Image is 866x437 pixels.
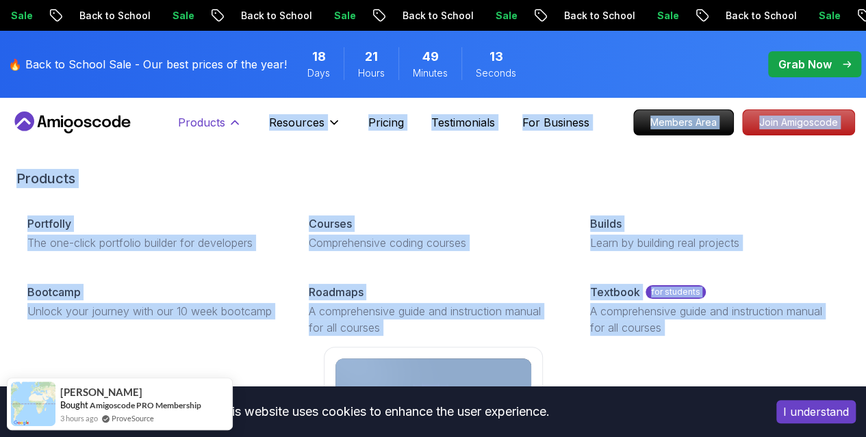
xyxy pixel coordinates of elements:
[551,9,644,23] p: Back to School
[112,412,154,424] a: ProveSource
[742,109,855,135] a: Join Amigoscode
[90,400,201,410] a: Amigoscode PRO Membership
[60,399,88,410] span: Bought
[307,66,330,80] span: Days
[16,204,287,262] a: PortfollyThe one-click portfolio builder for developers
[633,109,734,135] a: Members Area
[309,284,364,300] p: Roadmaps
[646,285,706,299] p: for students
[368,114,404,131] a: Pricing
[579,273,850,347] a: Textbookfor studentsA comprehensive guide and instruction manual for all courses
[298,273,568,347] a: RoadmapsA comprehensive guide and instruction manual for all courses
[806,9,850,23] p: Sale
[66,9,160,23] p: Back to School
[579,204,850,262] a: BuildsLearn by building real projects
[269,114,324,131] p: Resources
[10,397,756,427] div: This website uses cookies to enhance the user experience.
[476,66,516,80] span: Seconds
[298,204,568,262] a: CoursesComprehensive coding courses
[27,215,71,232] p: Portfolly
[269,114,341,142] button: Resources
[309,215,352,232] p: Courses
[16,273,287,330] a: BootcampUnlock your journey with our 10 week bootcamp
[60,412,98,424] span: 3 hours ago
[713,9,806,23] p: Back to School
[483,9,526,23] p: Sale
[422,47,439,66] span: 49 Minutes
[16,169,850,188] h2: Products
[431,114,495,131] a: Testimonials
[358,66,385,80] span: Hours
[160,9,203,23] p: Sale
[590,215,622,232] p: Builds
[590,235,839,251] p: Learn by building real projects
[27,235,276,251] p: The one-click portfolio builder for developers
[60,386,142,398] span: [PERSON_NAME]
[743,110,854,135] p: Join Amigoscode
[309,303,557,336] p: A comprehensive guide and instruction manual for all courses
[178,114,242,142] button: Products
[489,47,503,66] span: 13 Seconds
[312,47,326,66] span: 18 Days
[590,303,839,336] p: A comprehensive guide and instruction manual for all courses
[778,56,832,72] p: Grab Now
[644,9,688,23] p: Sale
[522,114,589,131] a: For Business
[178,114,225,131] p: Products
[27,303,276,319] p: Unlock your journey with our 10 week bootcamp
[11,382,55,426] img: provesource social proof notification image
[8,56,287,72] p: 🔥 Back to School Sale - Our best prices of the year!
[365,47,378,66] span: 21 Hours
[321,9,365,23] p: Sale
[776,400,856,423] button: Accept cookies
[413,66,448,80] span: Minutes
[228,9,321,23] p: Back to School
[590,284,640,300] p: Textbook
[634,110,733,135] p: Members Area
[390,9,483,23] p: Back to School
[309,235,557,251] p: Comprehensive coding courses
[27,284,81,300] p: Bootcamp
